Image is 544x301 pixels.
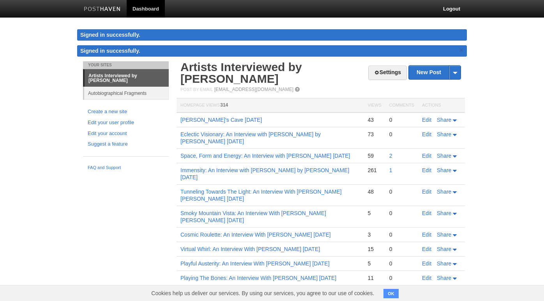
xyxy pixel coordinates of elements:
a: × [458,45,465,55]
a: Smoky Mountain Vista: An Interview With [PERSON_NAME] [PERSON_NAME] [DATE] [180,210,326,223]
a: Edit [422,210,431,216]
span: Share [437,246,451,252]
span: 314 [220,102,228,108]
a: 1 [389,167,392,173]
div: 43 [367,116,381,123]
a: Space, Form and Energy: An Interview with [PERSON_NAME] [DATE] [180,153,350,159]
a: Autobiographical Fragments [84,87,169,100]
a: [PERSON_NAME]'s Cave [DATE] [180,117,262,123]
span: Share [437,131,451,137]
a: Edit [422,232,431,238]
div: 48 [367,188,381,195]
a: 2 [389,153,392,159]
a: Immensity: An Interview with [PERSON_NAME] by [PERSON_NAME] [DATE] [180,167,349,180]
a: Edit [422,117,431,123]
th: Homepage Views [177,98,364,113]
a: New Post [409,66,461,79]
a: Create a new site [88,108,164,116]
span: Share [437,189,451,195]
div: 0 [389,131,414,138]
div: 0 [389,260,414,267]
th: Actions [418,98,465,113]
a: Edit [422,275,431,281]
span: Share [437,153,451,159]
div: 11 [367,274,381,281]
div: 3 [367,231,381,238]
div: 0 [389,210,414,217]
span: Cookies help us deliver our services. By using our services, you agree to our use of cookies. [143,285,382,301]
th: Comments [385,98,418,113]
a: Tunneling Towards The Light: An Interview With [PERSON_NAME] [PERSON_NAME] [DATE] [180,189,342,202]
a: FAQ and Support [88,164,164,171]
a: Edit [422,189,431,195]
a: Edit [422,260,431,267]
a: Edit [422,153,431,159]
a: Playing The Bones: An Interview With [PERSON_NAME] [DATE] [180,275,336,281]
span: Share [437,260,451,267]
a: Edit your account [88,130,164,138]
div: 0 [389,274,414,281]
div: 0 [389,246,414,253]
span: Share [437,117,451,123]
a: Edit [422,167,431,173]
span: Share [437,210,451,216]
span: Share [437,232,451,238]
a: Virtual Whirl: An Interview With [PERSON_NAME] [DATE] [180,246,320,252]
a: Eclectic Visionary: An Interview with [PERSON_NAME] by [PERSON_NAME] [DATE] [180,131,321,144]
div: 5 [367,260,381,267]
div: 0 [389,231,414,238]
span: Share [437,275,451,281]
div: 15 [367,246,381,253]
div: 5 [367,210,381,217]
span: Signed in successfully. [80,48,140,54]
span: Post by Email [180,87,213,92]
a: Edit [422,246,431,252]
a: Cosmic Roulette: An Interview With [PERSON_NAME] [DATE] [180,232,331,238]
a: [EMAIL_ADDRESS][DOMAIN_NAME] [214,87,293,92]
span: Share [437,167,451,173]
div: 0 [389,116,414,123]
button: OK [383,289,399,298]
a: Artists Interviewed by [PERSON_NAME] [180,61,302,85]
a: Playful Austerity: An Interview With [PERSON_NAME] [DATE] [180,260,330,267]
a: Settings [368,66,407,80]
div: Signed in successfully. [77,29,467,41]
div: 73 [367,131,381,138]
img: Posthaven-bar [84,7,121,12]
a: Suggest a feature [88,140,164,148]
a: Artists Interviewed by [PERSON_NAME] [85,69,169,87]
a: Edit your user profile [88,119,164,127]
div: 59 [367,152,381,159]
div: 0 [389,188,414,195]
a: Edit [422,131,431,137]
li: Your Sites [83,61,169,69]
th: Views [364,98,385,113]
div: 261 [367,167,381,174]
